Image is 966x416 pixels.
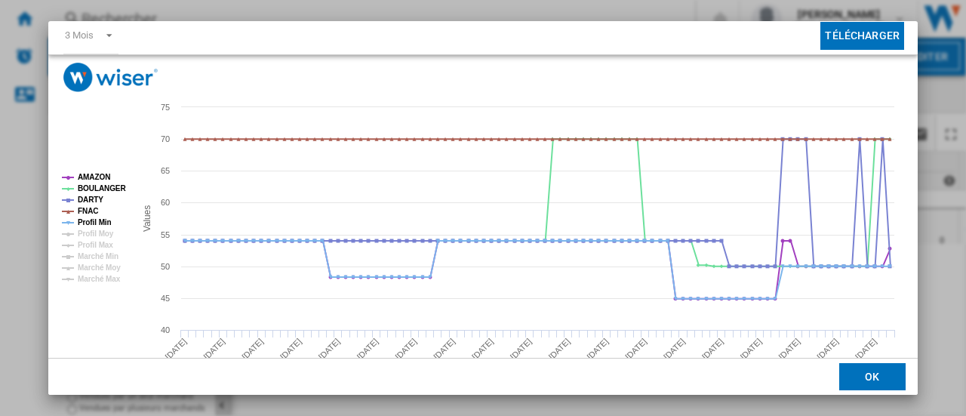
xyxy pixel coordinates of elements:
[739,337,764,362] tspan: [DATE]
[623,337,648,362] tspan: [DATE]
[78,184,126,193] tspan: BOULANGER
[662,337,687,362] tspan: [DATE]
[78,196,103,204] tspan: DARTY
[161,198,170,207] tspan: 60
[839,363,906,390] button: OK
[509,337,534,362] tspan: [DATE]
[161,325,170,334] tspan: 40
[78,252,118,260] tspan: Marché Min
[48,21,918,396] md-dialog: Product popup
[355,337,380,362] tspan: [DATE]
[78,218,112,226] tspan: Profil Min
[240,337,265,362] tspan: [DATE]
[393,337,418,362] tspan: [DATE]
[547,337,572,362] tspan: [DATE]
[78,263,121,272] tspan: Marché Moy
[78,230,114,238] tspan: Profil Moy
[854,337,878,362] tspan: [DATE]
[63,63,158,92] img: logo_wiser_300x94.png
[815,337,840,362] tspan: [DATE]
[202,337,226,362] tspan: [DATE]
[78,241,113,249] tspan: Profil Max
[278,337,303,362] tspan: [DATE]
[161,262,170,271] tspan: 50
[432,337,457,362] tspan: [DATE]
[161,230,170,239] tspan: 55
[585,337,610,362] tspan: [DATE]
[65,29,93,41] div: 3 Mois
[78,275,121,283] tspan: Marché Max
[161,294,170,303] tspan: 45
[161,134,170,143] tspan: 70
[777,337,801,362] tspan: [DATE]
[161,166,170,175] tspan: 65
[820,22,904,50] button: Télécharger
[470,337,495,362] tspan: [DATE]
[78,173,110,181] tspan: AMAZON
[317,337,342,362] tspan: [DATE]
[161,103,170,112] tspan: 75
[164,337,189,362] tspan: [DATE]
[700,337,725,362] tspan: [DATE]
[142,205,152,232] tspan: Values
[78,207,98,215] tspan: FNAC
